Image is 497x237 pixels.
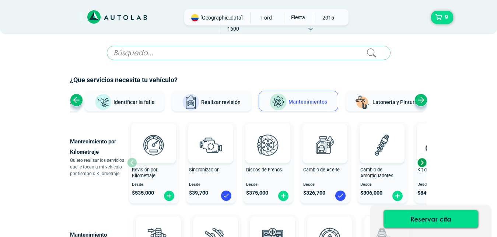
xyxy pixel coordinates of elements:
button: Latonería y Pintura [346,91,425,111]
span: Desde [303,182,347,187]
span: Mantenimientos [288,99,327,105]
img: AD0BCuuxAAAAAElFTkSuQmCC [200,125,222,147]
button: Kit de Repartición Desde $849,000 [414,122,464,203]
span: FIESTA [284,12,311,22]
img: Mantenimientos [269,93,287,111]
span: Realizar revisión [201,99,241,105]
input: Búsqueda... [107,46,391,60]
span: Desde [189,182,233,187]
img: sincronizacion-v3.svg [195,129,227,161]
div: Previous slide [70,94,83,107]
img: revision_por_kilometraje-v3.svg [137,129,170,161]
span: $ 849,000 [417,190,440,196]
button: Identificar la falla [85,91,164,111]
img: cambio_de_aceite-v3.svg [309,129,341,161]
span: Revisión por Kilometraje [132,167,157,179]
button: Mantenimientos [259,91,338,111]
img: correa_de_reparticion-v3.svg [426,138,453,152]
span: $ 375,000 [246,190,268,196]
span: Cambio de Amortiguadores [360,167,393,179]
img: AD0BCuuxAAAAAElFTkSuQmCC [257,125,279,147]
div: Next slide [416,157,427,168]
span: Identificar la falla [113,99,155,105]
div: Next slide [414,94,427,107]
button: Cambio de Amortiguadores Desde $306,000 [357,122,407,203]
span: [GEOGRAPHIC_DATA] [200,14,243,21]
img: Identificar la falla [94,94,112,111]
span: Kit de Repartición [417,167,454,172]
span: Desde [132,182,176,187]
span: Sincronizacion [189,167,220,172]
img: fi_plus-circle2.svg [277,190,289,202]
button: Cambio de Aceite Desde $326,700 [300,122,350,203]
span: $ 326,700 [303,190,325,196]
img: Flag of COLOMBIA [191,14,199,21]
p: Quiero realizar los servicios que le tocan a mi vehículo por tiempo o Kilometraje [70,157,127,177]
span: Desde [246,182,290,187]
img: fi_plus-circle2.svg [392,190,403,202]
img: AD0BCuuxAAAAAElFTkSuQmCC [143,125,165,147]
img: blue-check.svg [220,190,232,202]
span: $ 535,000 [132,190,154,196]
button: Discos de Frenos Desde $375,000 [243,122,293,203]
span: Latonería y Pintura [372,99,417,105]
img: AD0BCuuxAAAAAElFTkSuQmCC [371,125,393,147]
img: Latonería y Pintura [353,94,371,111]
button: Revisión por Kilometraje Desde $535,000 [129,122,179,203]
span: FORD [253,12,280,23]
button: Sincronizacion Desde $39,700 [186,122,236,203]
span: Discos de Frenos [246,167,282,172]
span: Desde [417,182,461,187]
span: $ 39,700 [189,190,208,196]
span: 1600 [220,23,246,34]
img: amortiguadores-v3.svg [366,129,398,161]
h2: ¿Que servicios necesita tu vehículo? [70,75,427,85]
img: fi_plus-circle2.svg [163,190,175,202]
button: 9 [431,11,453,24]
span: Cambio de Aceite [303,167,340,172]
img: blue-check.svg [335,190,346,202]
img: AD0BCuuxAAAAAElFTkSuQmCC [314,125,336,147]
img: Realizar revisión [182,94,200,111]
span: Desde [360,182,404,187]
span: 9 [443,11,450,24]
span: $ 306,000 [360,190,382,196]
button: Realizar revisión [172,91,251,111]
img: frenos2-v3.svg [252,129,284,161]
button: Reservar cita [384,210,478,228]
p: Mantenimiento por Kilometraje [70,136,127,157]
span: 2015 [315,12,342,23]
